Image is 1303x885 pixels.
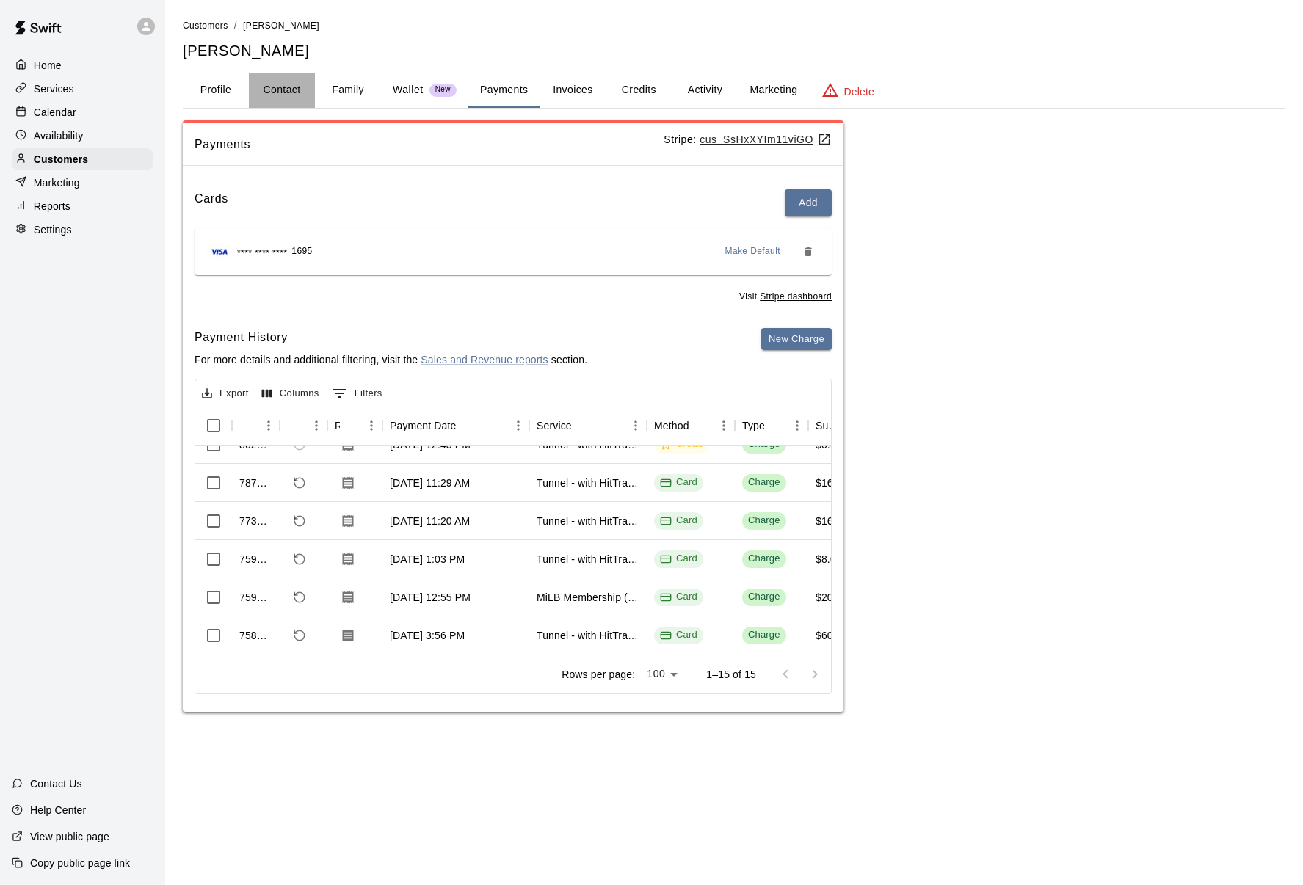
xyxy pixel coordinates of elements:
[34,222,72,237] p: Settings
[641,663,683,685] div: 100
[390,476,470,490] div: Aug 31, 2025 at 11:29 AM
[335,508,361,534] button: Download Receipt
[796,240,820,263] button: Remove
[239,552,272,567] div: 759282
[287,623,312,648] span: Refund payment
[606,73,672,108] button: Credits
[206,244,233,259] img: Credit card brand logo
[390,590,471,605] div: Aug 16, 2025 at 12:55 PM
[672,73,738,108] button: Activity
[287,509,312,533] span: Refund payment
[30,776,82,791] p: Contact Us
[660,476,697,489] div: Card
[12,125,153,147] a: Availability
[761,328,832,351] button: New Charge
[572,415,592,436] button: Sort
[183,19,228,31] a: Customers
[713,415,735,437] button: Menu
[382,405,529,446] div: Payment Date
[12,148,153,170] a: Customers
[507,415,529,437] button: Menu
[719,240,787,263] button: Make Default
[529,405,647,446] div: Service
[537,590,639,605] div: MiLB Membership (Individual and Family)
[844,84,874,99] p: Delete
[12,195,153,217] div: Reports
[393,82,424,98] p: Wallet
[816,590,854,605] div: $207.00
[748,628,780,642] div: Charge
[198,382,253,405] button: Export
[816,476,848,490] div: $16.00
[258,382,323,405] button: Select columns
[12,101,153,123] div: Calendar
[689,415,710,436] button: Sort
[34,81,74,96] p: Services
[195,189,228,216] h6: Cards
[748,514,780,528] div: Charge
[315,73,381,108] button: Family
[647,405,735,446] div: Method
[183,41,1285,61] h5: [PERSON_NAME]
[258,415,280,437] button: Menu
[12,219,153,241] a: Settings
[12,78,153,100] a: Services
[664,132,832,147] p: Stripe:
[183,18,1285,34] nav: breadcrumb
[660,552,697,566] div: Card
[760,291,832,302] a: Stripe dashboard
[195,352,587,367] p: For more details and additional filtering, visit the section.
[335,622,361,649] button: Download Receipt
[232,405,280,446] div: Id
[540,73,606,108] button: Invoices
[700,134,832,145] a: cus_SsHxXYIm11viGO
[287,547,312,572] span: Refund payment
[34,128,84,143] p: Availability
[360,415,382,437] button: Menu
[468,73,540,108] button: Payments
[287,470,312,495] span: Refund payment
[335,546,361,572] button: Download Receipt
[239,590,272,605] div: 759273
[195,328,587,347] h6: Payment History
[816,405,839,446] div: Subtotal
[816,514,848,528] div: $16.00
[562,667,635,682] p: Rows per page:
[335,584,361,611] button: Download Receipt
[12,54,153,76] a: Home
[390,628,465,643] div: Aug 15, 2025 at 3:56 PM
[287,585,312,610] span: Refund payment
[34,58,62,73] p: Home
[786,415,808,437] button: Menu
[34,105,76,120] p: Calendar
[12,172,153,194] a: Marketing
[537,476,639,490] div: Tunnel - with HitTrax (Add-On Fee Required for Members)
[30,803,86,817] p: Help Center
[742,405,765,446] div: Type
[457,415,477,436] button: Sort
[660,590,697,604] div: Card
[239,476,272,490] div: 787655
[421,354,548,365] a: Sales and Revenue reports
[390,514,470,528] div: Aug 24, 2025 at 11:20 AM
[660,514,697,528] div: Card
[327,405,382,446] div: Receipt
[654,405,689,446] div: Method
[195,135,664,154] span: Payments
[335,405,340,446] div: Receipt
[816,552,842,567] div: $8.00
[340,415,360,436] button: Sort
[738,73,809,108] button: Marketing
[537,405,572,446] div: Service
[537,514,639,528] div: Tunnel - with HitTrax (Add-On Fee Required for Members)
[329,382,386,405] button: Show filters
[239,628,272,643] div: 758182
[34,152,88,167] p: Customers
[305,415,327,437] button: Menu
[239,415,260,436] button: Sort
